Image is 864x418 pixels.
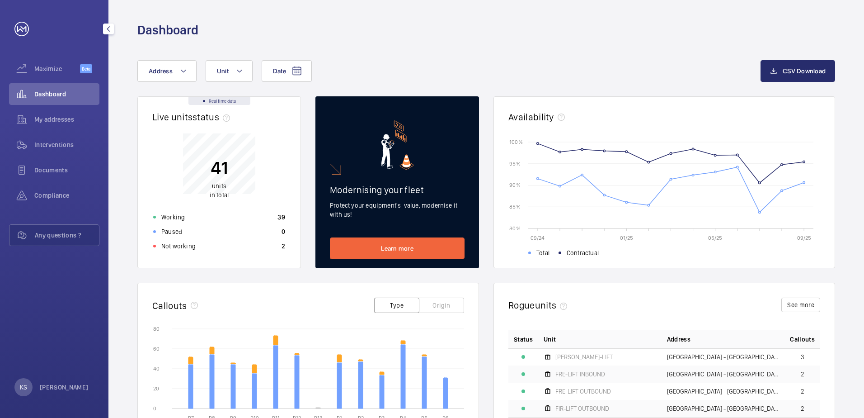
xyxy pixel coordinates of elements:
[80,64,92,73] span: Beta
[137,60,197,82] button: Address
[210,181,229,199] p: in total
[161,242,196,251] p: Not working
[193,111,234,123] span: status
[273,67,286,75] span: Date
[761,60,835,82] button: CSV Download
[206,60,253,82] button: Unit
[34,64,80,73] span: Maximize
[374,298,419,313] button: Type
[161,227,182,236] p: Paused
[153,385,159,392] text: 20
[149,67,173,75] span: Address
[34,115,99,124] span: My addresses
[277,213,285,222] p: 39
[555,354,613,360] span: [PERSON_NAME]-LIFT
[34,90,99,99] span: Dashboard
[152,111,234,123] h2: Live units
[35,231,99,240] span: Any questions ?
[509,225,521,231] text: 80 %
[153,346,160,352] text: 60
[34,191,99,200] span: Compliance
[40,383,89,392] p: [PERSON_NAME]
[330,201,465,219] p: Protect your equipment's value, modernise it with us!
[781,298,820,312] button: See more
[262,60,312,82] button: Date
[153,326,160,332] text: 80
[212,182,226,190] span: units
[20,383,27,392] p: KS
[282,242,285,251] p: 2
[509,138,523,145] text: 100 %
[508,111,554,123] h2: Availability
[188,97,250,105] div: Real time data
[667,354,779,360] span: [GEOGRAPHIC_DATA] - [GEOGRAPHIC_DATA],
[536,248,549,257] span: Total
[282,227,285,236] p: 0
[509,182,521,188] text: 90 %
[152,300,187,311] h2: Callouts
[801,354,804,360] span: 3
[790,335,815,344] span: Callouts
[210,157,229,179] p: 41
[508,299,571,311] h2: Rogue
[667,405,779,412] span: [GEOGRAPHIC_DATA] - [GEOGRAPHIC_DATA],
[153,366,160,372] text: 40
[667,388,779,394] span: [GEOGRAPHIC_DATA] - [GEOGRAPHIC_DATA],
[801,371,804,377] span: 2
[555,388,611,394] span: FRE-LIFT OUTBOUND
[509,160,521,166] text: 95 %
[153,405,156,412] text: 0
[620,235,633,241] text: 01/25
[567,248,599,257] span: Contractual
[535,299,571,311] span: units
[34,166,99,175] span: Documents
[531,235,545,241] text: 09/24
[137,22,198,38] h1: Dashboard
[419,298,464,313] button: Origin
[555,405,609,412] span: FIR-LIFT OUTBOUND
[667,371,779,377] span: [GEOGRAPHIC_DATA] - [GEOGRAPHIC_DATA],
[797,235,811,241] text: 09/25
[509,204,521,210] text: 85 %
[801,405,804,412] span: 2
[544,335,556,344] span: Unit
[217,67,229,75] span: Unit
[555,371,605,377] span: FRE-LIFT INBOUND
[330,237,465,259] a: Learn more
[330,184,465,195] h2: Modernising your fleet
[34,140,99,149] span: Interventions
[161,213,185,222] p: Working
[783,67,826,75] span: CSV Download
[667,335,690,344] span: Address
[708,235,722,241] text: 05/25
[514,335,533,344] p: Status
[381,120,414,170] img: marketing-card.svg
[801,388,804,394] span: 2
